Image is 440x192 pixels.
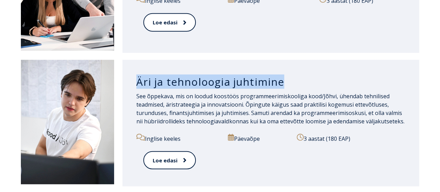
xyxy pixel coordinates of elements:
[143,151,196,170] a: Loe edasi
[136,134,222,143] p: Inglise keeles
[297,134,405,143] p: 3 aastat (180 EAP)
[136,92,405,125] p: See õppekava, mis on loodud koostöös programmeerimiskooliga kood/Jõhvi, ühendab tehnilised teadmi...
[136,75,405,89] h3: Äri ja tehnoloogia juhtimine
[228,134,291,143] p: Päevaõpe
[143,13,196,32] a: Loe edasi
[21,60,114,184] img: Äri ja tehnoloogia juhtimine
